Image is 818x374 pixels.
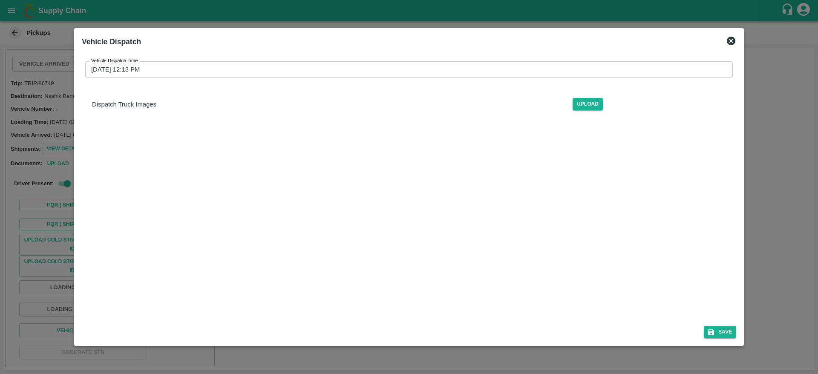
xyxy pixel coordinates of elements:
[573,98,603,110] span: Upload
[704,326,736,338] button: Save
[82,37,141,46] b: Vehicle Dispatch
[91,58,138,64] label: Vehicle Dispatch Time
[85,61,727,78] input: Choose date, selected date is Aug 28, 2025
[92,100,573,109] p: Dispatch Truck Images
